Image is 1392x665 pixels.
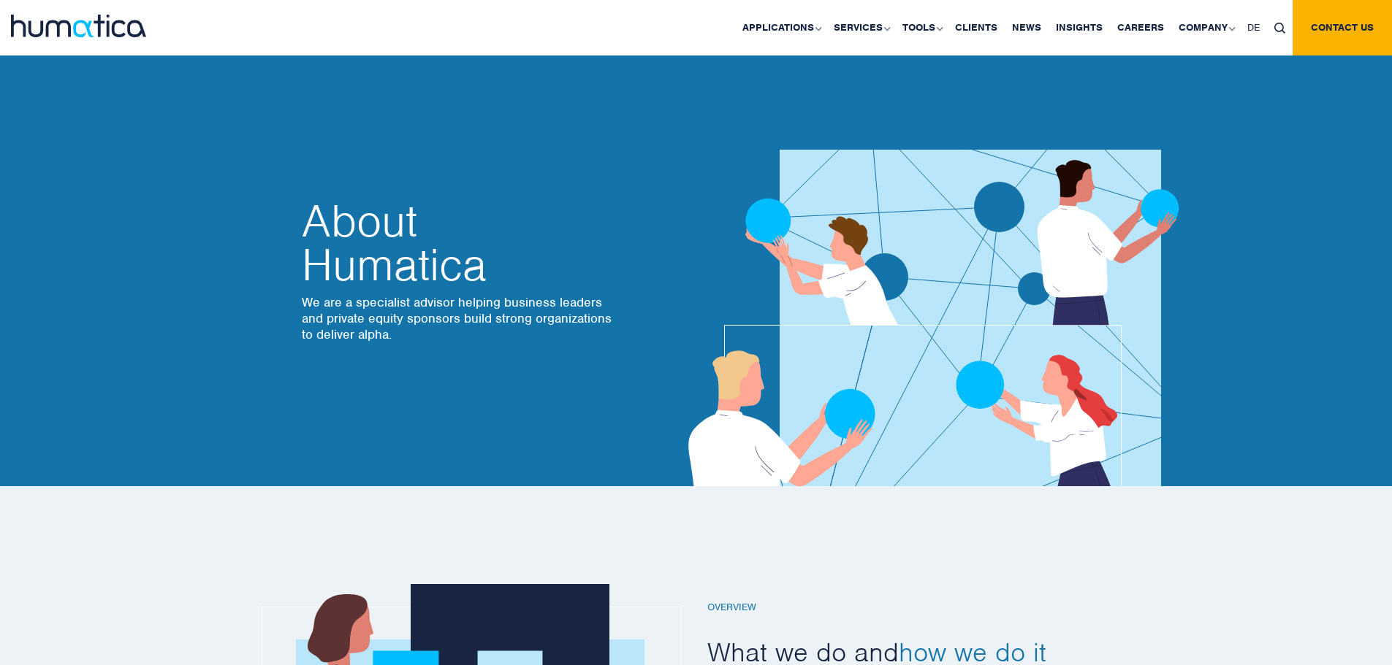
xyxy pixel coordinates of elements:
[1247,21,1260,34] span: DE
[11,15,146,37] img: logo
[645,65,1220,486] img: about_banner1
[707,601,1102,614] h6: Overview
[302,294,616,342] p: We are a specialist advisor helping business leaders and private equity sponsors build strong org...
[302,199,616,243] span: About
[1274,23,1285,34] img: search_icon
[302,199,616,287] h2: Humatica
